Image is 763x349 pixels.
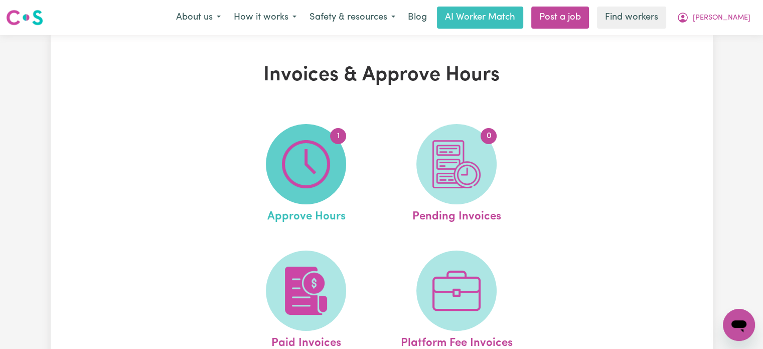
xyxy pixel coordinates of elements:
a: AI Worker Match [437,7,523,29]
span: 0 [481,128,497,144]
a: Blog [402,7,433,29]
button: My Account [670,7,757,28]
h1: Invoices & Approve Hours [167,63,596,87]
button: Safety & resources [303,7,402,28]
button: How it works [227,7,303,28]
span: Approve Hours [267,204,345,225]
span: [PERSON_NAME] [693,13,750,24]
a: Approve Hours [234,124,378,225]
span: 1 [330,128,346,144]
img: Careseekers logo [6,9,43,27]
span: Pending Invoices [412,204,501,225]
iframe: Button to launch messaging window [723,309,755,341]
button: About us [170,7,227,28]
a: Careseekers logo [6,6,43,29]
a: Find workers [597,7,666,29]
a: Post a job [531,7,589,29]
a: Pending Invoices [384,124,529,225]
